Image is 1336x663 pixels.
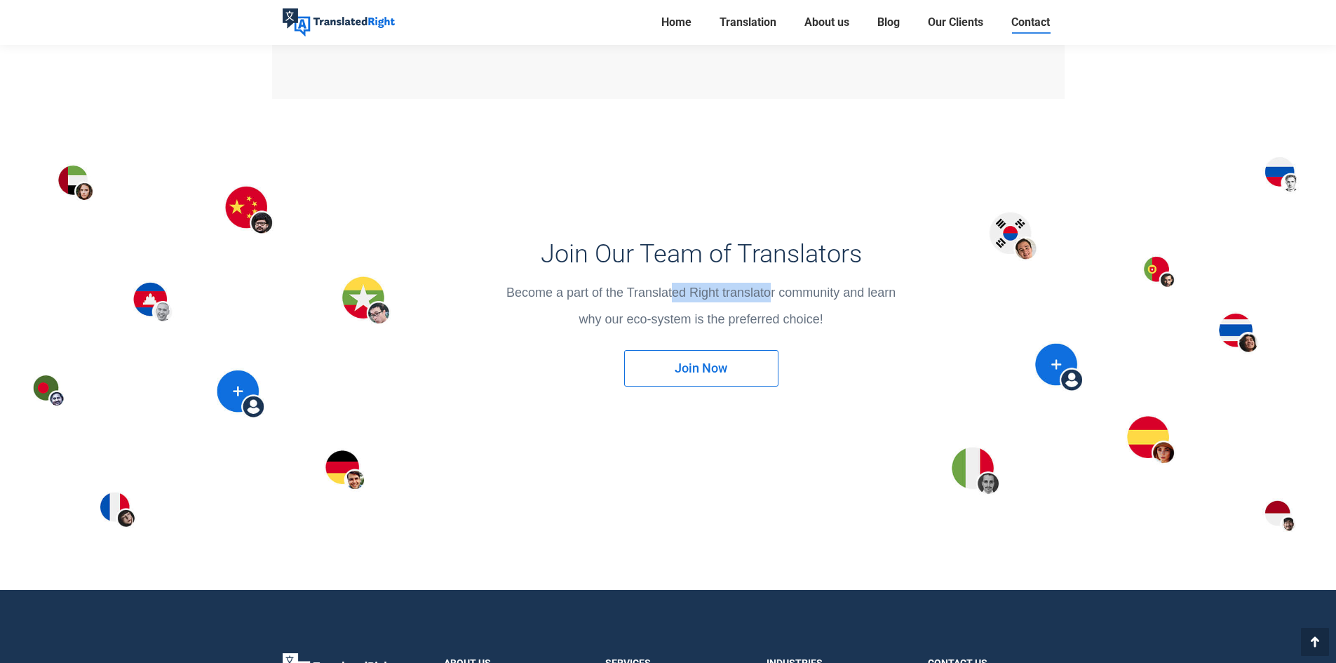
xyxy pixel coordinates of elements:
[661,15,691,29] span: Home
[715,13,781,32] a: Translation
[624,350,778,387] a: Join Now
[1011,15,1050,29] span: Contact
[414,283,988,329] div: Become a part of the Translated Right translator community and learn
[1007,13,1054,32] a: Contact
[928,15,983,29] span: Our Clients
[873,13,904,32] a: Blog
[414,309,988,329] p: why our eco-system is the preferred choice!
[675,361,727,375] span: Join Now
[800,13,853,32] a: About us
[877,15,900,29] span: Blog
[924,13,987,32] a: Our Clients
[720,15,776,29] span: Translation
[804,15,849,29] span: About us
[414,239,988,269] h3: Join Our Team of Translators
[657,13,696,32] a: Home
[283,8,395,36] img: Translated Right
